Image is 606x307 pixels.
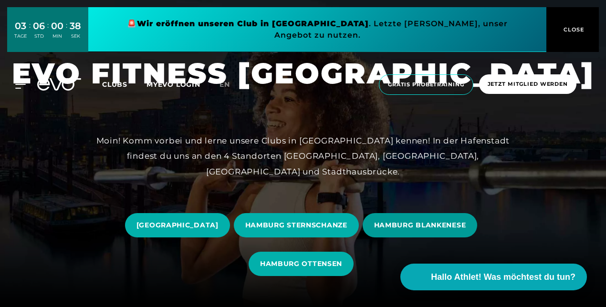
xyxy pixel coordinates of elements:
div: STD [33,33,45,40]
a: [GEOGRAPHIC_DATA] [125,206,234,245]
div: : [66,20,67,45]
span: [GEOGRAPHIC_DATA] [136,220,219,230]
span: HAMBURG OTTENSEN [260,259,342,269]
span: Jetzt Mitglied werden [488,80,568,88]
span: HAMBURG BLANKENESE [374,220,466,230]
div: Moin! Komm vorbei und lerne unsere Clubs in [GEOGRAPHIC_DATA] kennen! In der Hafenstadt findest d... [88,133,518,179]
button: CLOSE [546,7,599,52]
a: HAMBURG BLANKENESE [363,206,481,245]
button: Hallo Athlet! Was möchtest du tun? [400,264,587,290]
span: Gratis Probetraining [388,81,464,89]
a: MYEVO LOGIN [146,80,200,89]
div: 06 [33,19,45,33]
span: Hallo Athlet! Was möchtest du tun? [431,271,575,284]
div: 00 [51,19,63,33]
span: HAMBURG STERNSCHANZE [245,220,347,230]
a: en [219,79,241,90]
a: Gratis Probetraining [376,74,476,95]
a: Clubs [102,80,146,89]
div: : [29,20,31,45]
div: MIN [51,33,63,40]
div: SEK [70,33,81,40]
a: Jetzt Mitglied werden [476,74,579,95]
a: HAMBURG OTTENSEN [249,245,357,283]
span: en [219,80,230,89]
div: 38 [70,19,81,33]
div: TAGE [14,33,27,40]
div: 03 [14,19,27,33]
span: Clubs [102,80,127,89]
span: CLOSE [561,25,585,34]
a: HAMBURG STERNSCHANZE [234,206,363,245]
div: : [47,20,49,45]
